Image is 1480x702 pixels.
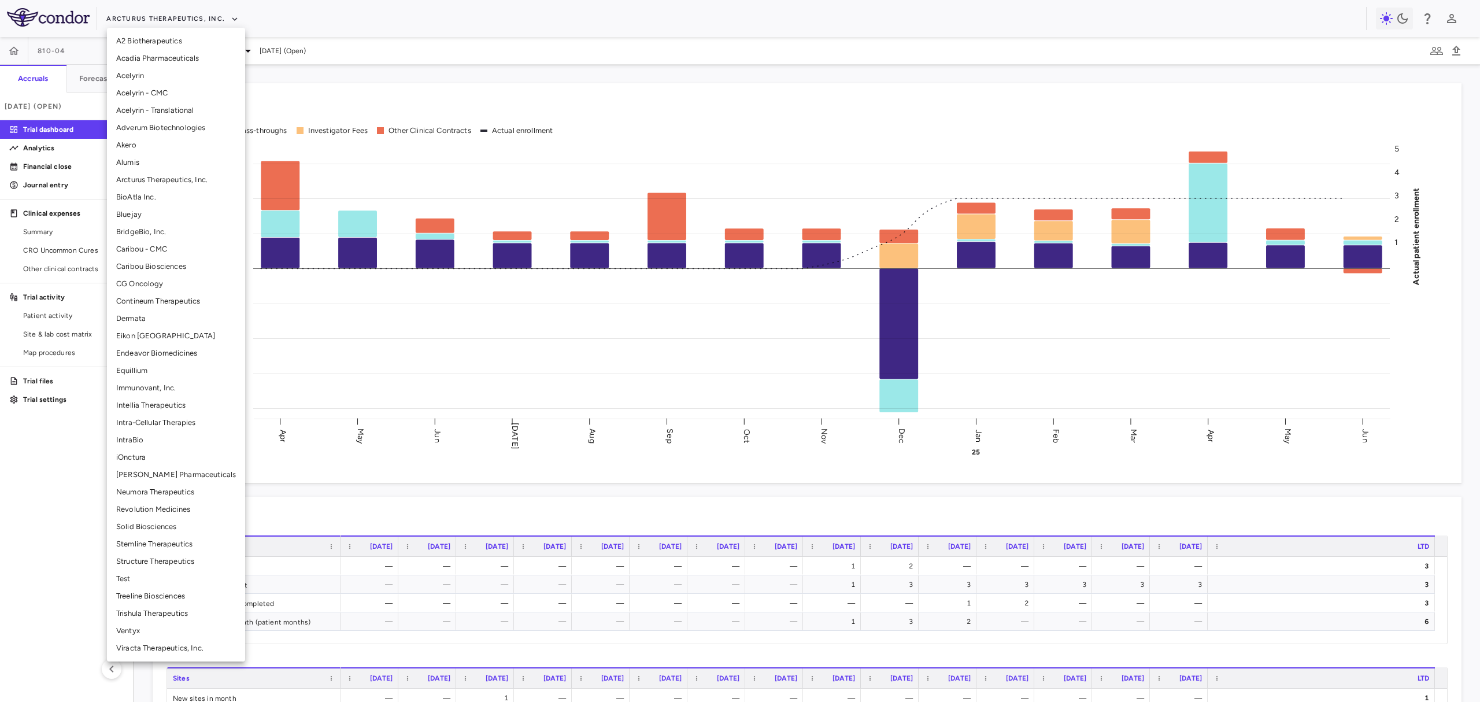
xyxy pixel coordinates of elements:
li: Dermata [107,310,245,327]
li: Ventyx [107,622,245,640]
li: BioAtla Inc. [107,189,245,206]
li: IntraBio [107,431,245,449]
li: Caribou Biosciences [107,258,245,275]
li: iOnctura [107,449,245,466]
li: Adverum Biotechnologies [107,119,245,136]
li: Intellia Therapeutics [107,397,245,414]
li: Acelyrin - Translational [107,102,245,119]
li: Equillium [107,362,245,379]
li: Eikon [GEOGRAPHIC_DATA] [107,327,245,345]
li: Caribou - CMC [107,241,245,258]
li: Structure Therapeutics [107,553,245,570]
li: Akero [107,136,245,154]
li: Trishula Therapeutics [107,605,245,622]
li: Test [107,570,245,588]
li: Acelyrin - CMC [107,84,245,102]
li: CG Oncology [107,275,245,293]
li: Endeavor Biomedicines [107,345,245,362]
li: Alumis [107,154,245,171]
li: Revolution Medicines [107,501,245,518]
li: Stemline Therapeutics [107,535,245,553]
li: A2 Biotherapeutics [107,32,245,50]
ul: Menu [107,28,245,662]
li: Arcturus Therapeutics, Inc. [107,171,245,189]
li: Contineum Therapeutics [107,293,245,310]
li: Immunovant, Inc. [107,379,245,397]
li: Intra-Cellular Therapies [107,414,245,431]
li: BridgeBio, Inc. [107,223,245,241]
li: Treeline Biosciences [107,588,245,605]
li: Acelyrin [107,67,245,84]
li: Acadia Pharmaceuticals [107,50,245,67]
li: Neumora Therapeutics [107,483,245,501]
li: Bluejay [107,206,245,223]
li: Viracta Therapeutics, Inc. [107,640,245,657]
li: [PERSON_NAME] Pharmaceuticals [107,466,245,483]
li: Solid Biosciences [107,518,245,535]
